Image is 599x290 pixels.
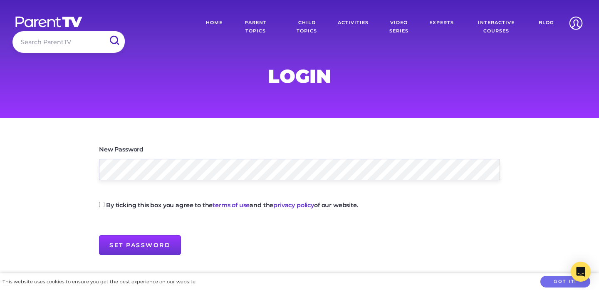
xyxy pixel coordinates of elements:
[2,278,196,286] div: This website uses cookies to ensure you get the best experience on our website.
[15,16,83,28] img: parenttv-logo-white.4c85aaf.svg
[106,202,359,208] label: By ticking this box you agree to the and the of our website.
[99,146,144,152] label: New Password
[375,12,423,42] a: Video Series
[273,201,314,209] a: privacy policy
[423,12,460,42] a: Experts
[229,12,282,42] a: Parent Topics
[565,12,587,34] img: Account
[213,201,250,209] a: terms of use
[540,276,590,288] button: Got it!
[99,235,181,255] input: Set Password
[200,12,229,42] a: Home
[460,12,532,42] a: Interactive Courses
[99,68,500,84] h1: Login
[532,12,560,42] a: Blog
[571,262,591,282] div: Open Intercom Messenger
[12,31,125,52] input: Search ParentTV
[282,12,332,42] a: Child Topics
[103,31,125,50] input: Submit
[332,12,375,42] a: Activities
